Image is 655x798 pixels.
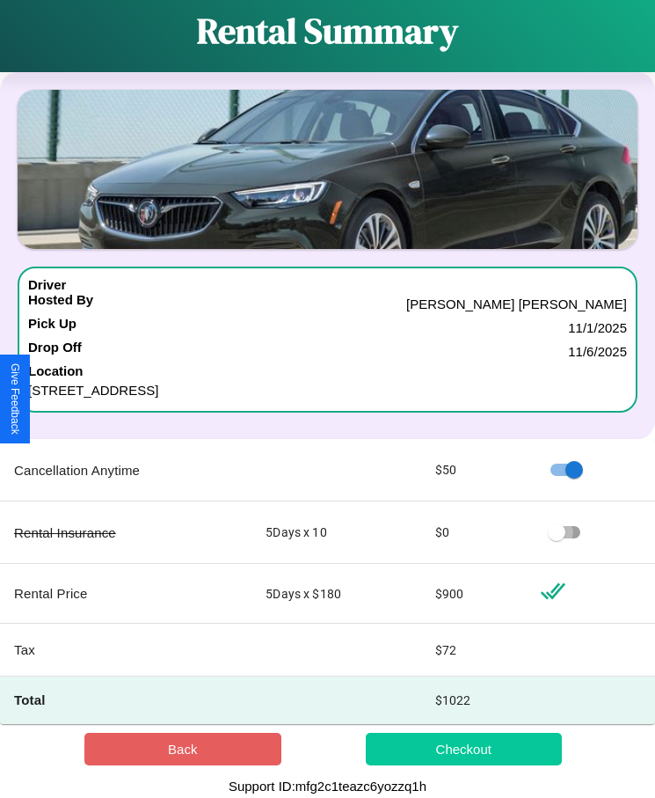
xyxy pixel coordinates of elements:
button: Checkout [366,733,563,765]
h1: Rental Summary [197,7,458,55]
p: Rental Price [14,582,237,605]
p: 11 / 6 / 2025 [568,340,627,363]
p: Tax [14,638,237,662]
p: Support ID: mfg2c1teazc6yozzq1h [229,774,426,798]
p: [PERSON_NAME] [PERSON_NAME] [406,292,627,316]
p: Cancellation Anytime [14,458,237,482]
h4: Pick Up [28,316,76,340]
h4: Drop Off [28,340,82,363]
td: 5 Days x $ 180 [251,564,421,624]
button: Back [84,733,281,765]
p: 11 / 1 / 2025 [568,316,627,340]
p: Rental Insurance [14,521,237,545]
td: $ 72 [421,624,526,677]
td: 5 Days x 10 [251,501,421,564]
td: $ 50 [421,439,526,501]
h4: Hosted By [28,292,93,316]
h4: Driver [28,277,66,292]
td: $ 1022 [421,677,526,724]
p: [STREET_ADDRESS] [28,378,627,402]
h4: Location [28,363,627,378]
div: Give Feedback [9,363,21,435]
td: $ 0 [421,501,526,564]
td: $ 900 [421,564,526,624]
h4: Total [14,691,237,709]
